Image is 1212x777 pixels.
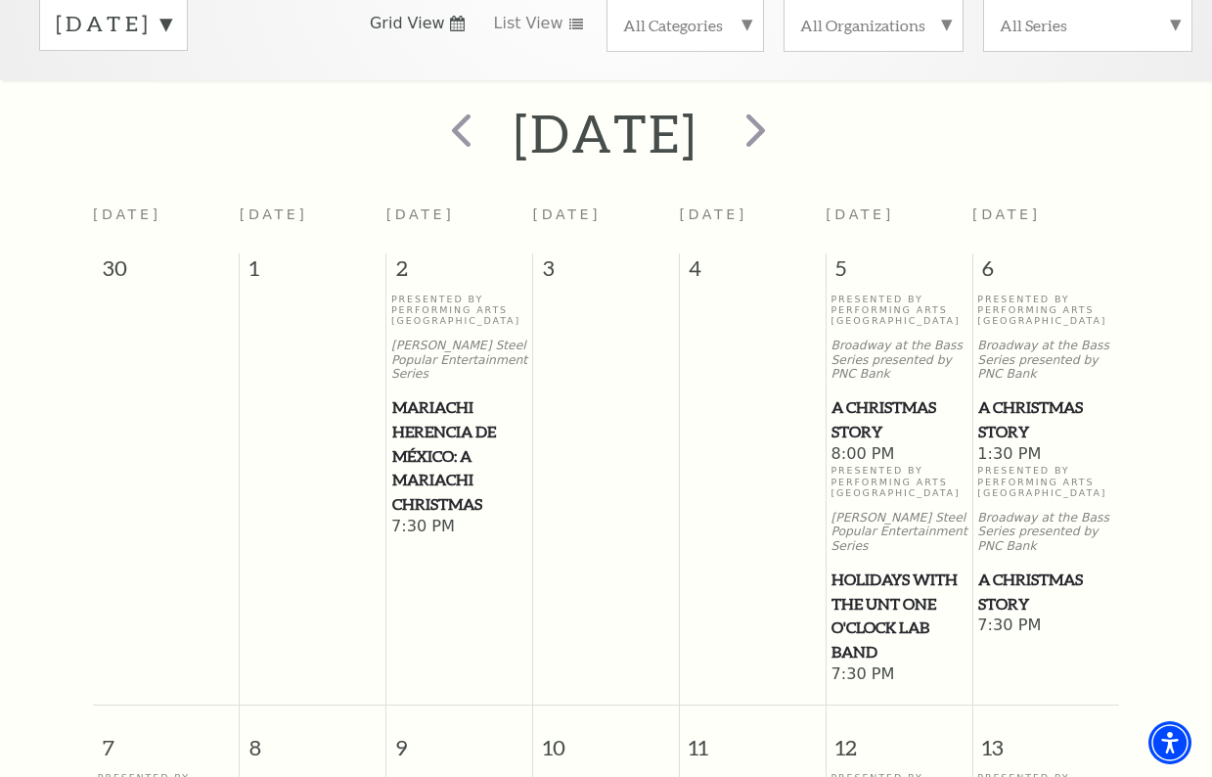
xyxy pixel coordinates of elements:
span: 7 [93,706,239,773]
span: A Christmas Story [978,568,1113,616]
label: All Categories [623,15,748,35]
span: 9 [386,706,532,773]
p: Presented By Performing Arts [GEOGRAPHIC_DATA] [830,294,966,327]
p: Presented By Performing Arts [GEOGRAPHIC_DATA] [830,465,966,498]
span: Holidays with the UNT One O'Clock Lab Band [831,568,965,664]
span: [DATE] [533,206,602,222]
div: Accessibility Menu [1148,721,1191,764]
span: 5 [827,253,972,293]
span: 8:00 PM [830,444,966,466]
p: [PERSON_NAME] Steel Popular Entertainment Series [391,339,527,382]
label: [DATE] [56,9,171,39]
span: 7:30 PM [830,664,966,686]
span: 30 [93,253,239,293]
p: Broadway at the Bass Series presented by PNC Bank [830,339,966,382]
label: All Organizations [800,15,947,35]
span: Mariachi Herencia de México: A Mariachi Christmas [392,395,526,517]
a: A Christmas Story [977,568,1114,616]
span: 13 [973,706,1119,773]
p: Presented By Performing Arts [GEOGRAPHIC_DATA] [977,294,1114,327]
p: [PERSON_NAME] Steel Popular Entertainment Series [830,511,966,554]
span: 3 [533,253,679,293]
span: Grid View [370,13,445,34]
span: 6 [973,253,1119,293]
p: Presented By Performing Arts [GEOGRAPHIC_DATA] [977,465,1114,498]
p: Presented By Performing Arts [GEOGRAPHIC_DATA] [391,294,527,327]
span: 1:30 PM [977,444,1114,466]
span: [DATE] [93,206,161,222]
span: [DATE] [679,206,747,222]
span: 2 [386,253,532,293]
span: List View [494,13,563,34]
a: A Christmas Story [977,395,1114,443]
span: 7:30 PM [391,517,527,538]
p: Broadway at the Bass Series presented by PNC Bank [977,339,1114,382]
a: A Christmas Story [830,395,966,443]
span: [DATE] [240,206,308,222]
span: [DATE] [386,206,455,222]
button: prev [424,99,495,168]
h2: [DATE] [514,102,698,164]
span: [DATE] [972,206,1041,222]
span: A Christmas Story [978,395,1113,443]
span: 10 [533,706,679,773]
span: 11 [680,706,826,773]
span: 12 [827,706,972,773]
label: All Series [1000,15,1176,35]
span: 1 [240,253,385,293]
span: [DATE] [826,206,894,222]
span: 8 [240,706,385,773]
a: Mariachi Herencia de México: A Mariachi Christmas [391,395,527,517]
span: A Christmas Story [831,395,965,443]
p: Broadway at the Bass Series presented by PNC Bank [977,511,1114,554]
button: next [717,99,788,168]
span: 4 [680,253,826,293]
a: Holidays with the UNT One O'Clock Lab Band [830,568,966,664]
span: 7:30 PM [977,616,1114,637]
